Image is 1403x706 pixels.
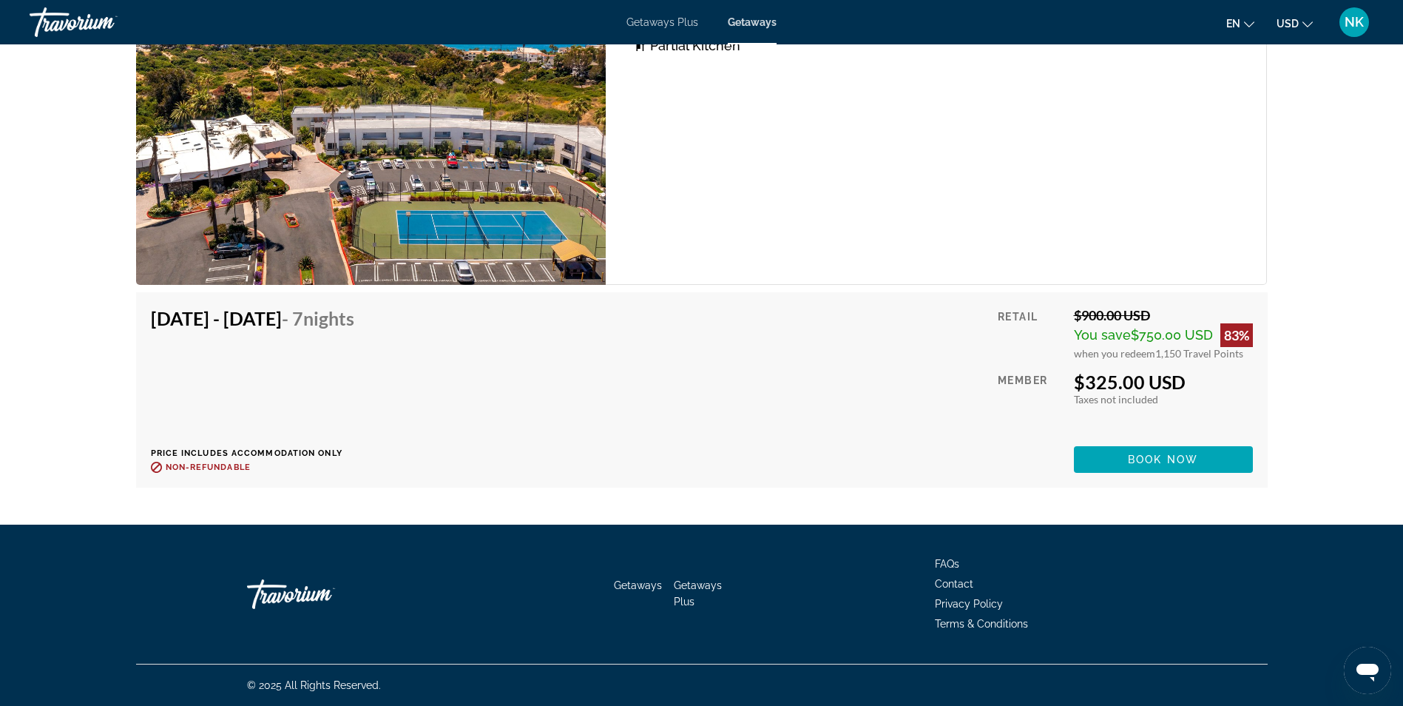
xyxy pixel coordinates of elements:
div: Retail [998,307,1062,360]
span: NK [1345,15,1364,30]
div: $900.00 USD [1074,307,1253,323]
a: Terms & Conditions [935,618,1028,630]
span: when you redeem [1074,347,1155,360]
button: Change language [1226,13,1254,34]
h4: [DATE] - [DATE] [151,307,354,329]
a: Getaways Plus [674,579,722,608]
span: $750.00 USD [1131,327,1213,343]
a: Getaways [728,16,777,28]
span: Nights [303,307,354,329]
iframe: Button to launch messaging window [1344,647,1391,694]
span: USD [1277,18,1299,30]
div: 83% [1220,323,1253,347]
button: User Menu [1335,7,1373,38]
span: You save [1074,327,1131,343]
span: © 2025 All Rights Reserved. [247,679,381,691]
span: 1,150 Travel Points [1155,347,1243,360]
a: Contact [935,578,973,590]
a: Getaways Plus [626,16,698,28]
span: Partial Kitchen [650,38,740,53]
a: Travorium [30,3,178,41]
span: Non-refundable [166,463,251,472]
span: - 7 [282,307,354,329]
button: Book now [1074,446,1253,473]
div: Member [998,371,1062,435]
span: Taxes not included [1074,393,1158,406]
a: Go Home [247,572,395,616]
a: Privacy Policy [935,598,1003,610]
div: $325.00 USD [1074,371,1253,393]
span: en [1226,18,1240,30]
a: Getaways [614,579,662,591]
a: FAQs [935,558,959,570]
button: Change currency [1277,13,1313,34]
p: Price includes accommodation only [151,448,365,458]
span: Book now [1128,454,1198,465]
